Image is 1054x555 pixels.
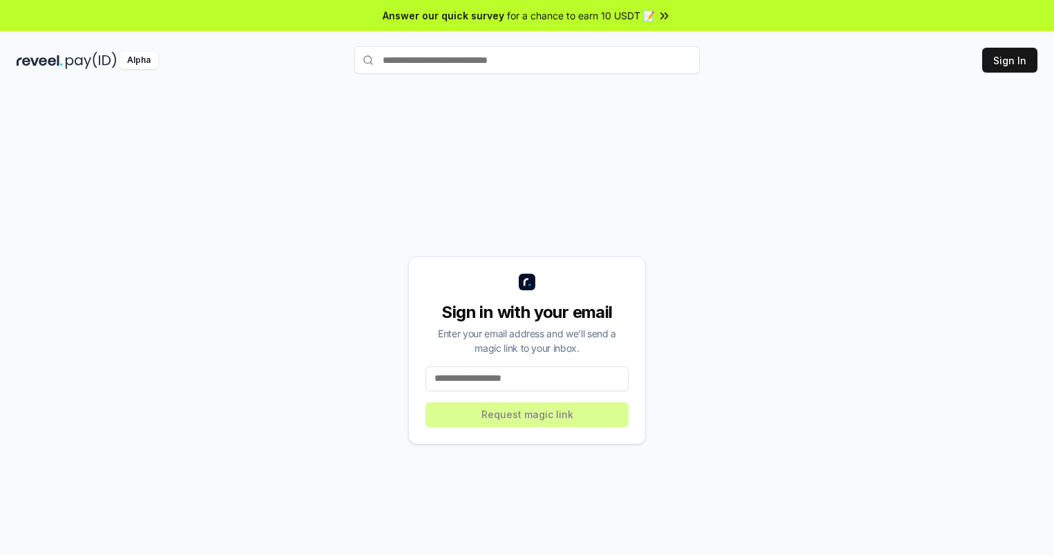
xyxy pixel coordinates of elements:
div: Sign in with your email [425,301,629,323]
span: for a chance to earn 10 USDT 📝 [507,8,655,23]
img: pay_id [66,52,117,69]
span: Answer our quick survey [383,8,504,23]
button: Sign In [982,48,1037,73]
div: Alpha [119,52,158,69]
img: reveel_dark [17,52,63,69]
div: Enter your email address and we’ll send a magic link to your inbox. [425,326,629,355]
img: logo_small [519,274,535,290]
